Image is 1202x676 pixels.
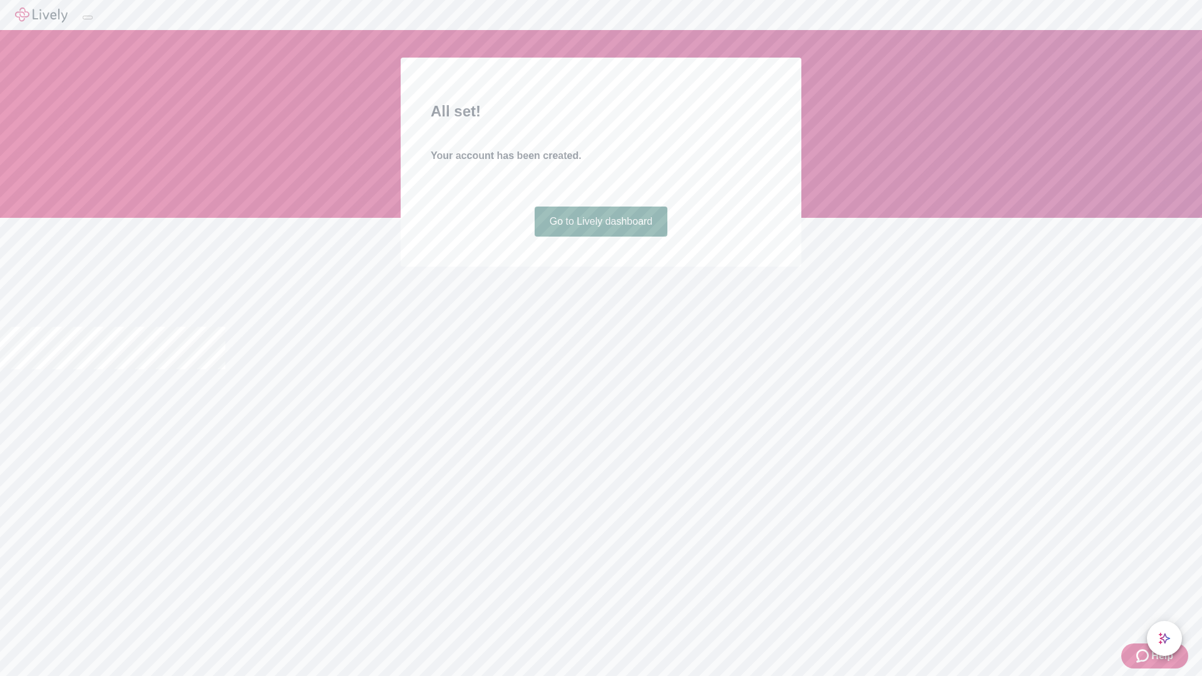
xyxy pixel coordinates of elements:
[1151,648,1173,663] span: Help
[1147,621,1182,656] button: chat
[535,207,668,237] a: Go to Lively dashboard
[83,16,93,19] button: Log out
[1121,643,1188,668] button: Zendesk support iconHelp
[431,100,771,123] h2: All set!
[431,148,771,163] h4: Your account has been created.
[1158,632,1171,645] svg: Lively AI Assistant
[1136,648,1151,663] svg: Zendesk support icon
[15,8,68,23] img: Lively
